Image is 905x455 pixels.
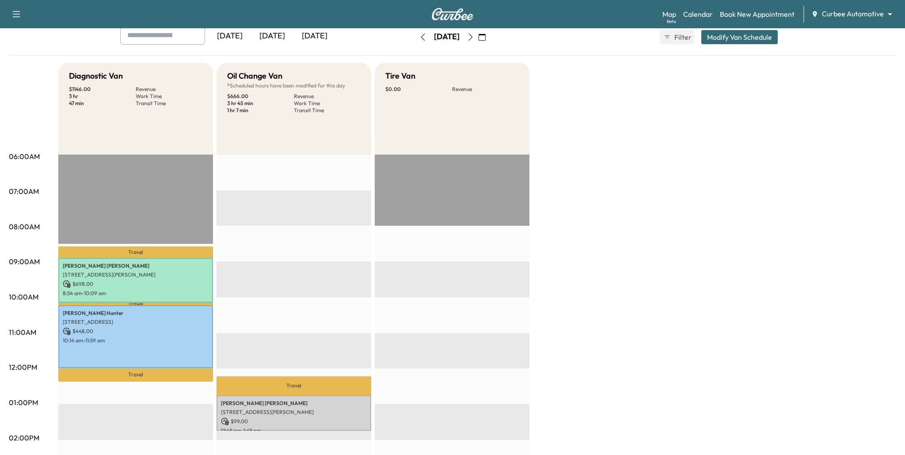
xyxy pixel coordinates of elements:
[9,327,36,337] p: 11:00AM
[822,9,884,19] span: Curbee Automotive
[9,432,39,443] p: 02:00PM
[662,9,676,19] a: MapBeta
[221,409,367,416] p: [STREET_ADDRESS][PERSON_NAME]
[294,100,361,107] p: Work Time
[9,186,39,197] p: 07:00AM
[136,100,202,107] p: Transit Time
[9,256,40,267] p: 09:00AM
[701,30,778,44] button: Modify Van Schedule
[667,18,676,25] div: Beta
[69,70,123,82] h5: Diagnostic Van
[294,107,361,114] p: Transit Time
[69,86,136,93] p: $ 1146.00
[63,327,209,335] p: $ 448.00
[63,318,209,326] p: [STREET_ADDRESS]
[227,70,282,82] h5: Oil Change Van
[209,26,251,46] div: [DATE]
[251,26,293,46] div: [DATE]
[58,368,213,382] p: Travel
[69,93,136,100] p: 3 hr
[136,93,202,100] p: Work Time
[63,290,209,297] p: 8:54 am - 10:09 am
[227,82,361,89] p: Scheduled hours have been modified for this day
[720,9,795,19] a: Book New Appointment
[136,86,202,93] p: Revenue
[385,70,415,82] h5: Tire Van
[9,292,38,302] p: 10:00AM
[221,400,367,407] p: [PERSON_NAME] [PERSON_NAME]
[63,310,209,317] p: [PERSON_NAME] Hunter
[63,271,209,278] p: [STREET_ADDRESS][PERSON_NAME]
[452,86,519,93] p: Revenue
[294,93,361,100] p: Revenue
[293,26,336,46] div: [DATE]
[227,107,294,114] p: 1 hr 7 min
[683,9,713,19] a: Calendar
[9,397,38,408] p: 01:00PM
[63,262,209,269] p: [PERSON_NAME] [PERSON_NAME]
[660,30,694,44] button: Filter
[385,86,452,93] p: $ 0.00
[63,280,209,288] p: $ 698.00
[217,376,371,395] p: Travel
[63,337,209,344] p: 10:14 am - 11:59 am
[221,417,367,425] p: $ 99.00
[227,100,294,107] p: 3 hr 45 min
[434,31,460,42] div: [DATE]
[431,8,474,20] img: Curbee Logo
[9,151,40,162] p: 06:00AM
[674,32,690,42] span: Filter
[9,362,37,372] p: 12:00PM
[221,427,367,434] p: 12:45 pm - 1:45 pm
[58,246,213,258] p: Travel
[69,100,136,107] p: 47 min
[227,93,294,100] p: $ 666.00
[9,221,40,232] p: 08:00AM
[58,303,213,306] p: Travel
